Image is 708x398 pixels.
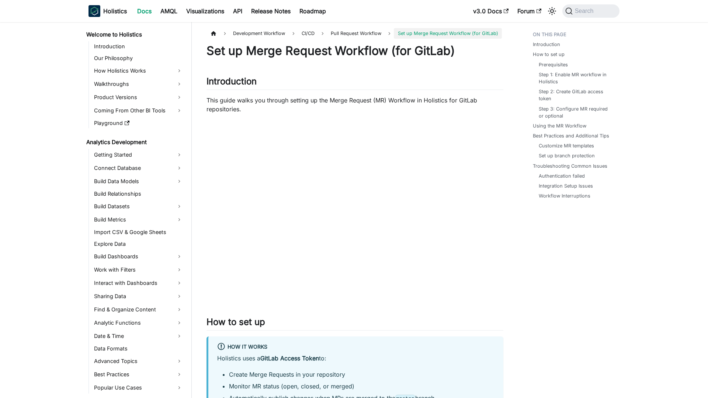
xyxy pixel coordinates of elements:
[92,369,185,380] a: Best Practices
[229,382,494,391] li: Monitor MR status (open, closed, or merged)
[92,41,185,52] a: Introduction
[533,132,609,139] a: Best Practices and Additional Tips
[92,78,185,90] a: Walkthroughs
[229,5,247,17] a: API
[539,182,593,189] a: Integration Setup Issues
[260,355,319,362] strong: GitLab Access Token
[92,105,185,116] a: Coming From Other BI Tools
[217,354,494,363] p: Holistics uses a to:
[103,7,127,15] b: Holistics
[81,22,192,398] nav: Docs sidebar
[247,5,295,17] a: Release Notes
[206,96,503,114] p: This guide walks you through setting up the Merge Request (MR) Workflow in Holistics for GitLab r...
[92,227,185,237] a: Import CSV & Google Sheets
[92,200,185,212] a: Build Datasets
[513,5,546,17] a: Forum
[84,137,185,147] a: Analytics Development
[533,51,565,58] a: How to set up
[331,31,381,36] span: Pull Request Workflow
[539,142,594,149] a: Customize MR templates
[92,175,185,187] a: Build Data Models
[546,5,558,17] button: Switch between dark and light mode (currently system mode)
[156,5,182,17] a: AMQL
[539,71,612,85] a: Step 1: Enable MR workflow in Holistics
[92,251,185,262] a: Build Dashboards
[206,28,221,39] a: Home page
[92,277,185,289] a: Interact with Dashboards
[539,61,568,68] a: Prerequisites
[229,28,289,39] span: Development Workflow
[92,162,185,174] a: Connect Database
[92,290,185,302] a: Sharing Data
[92,214,185,226] a: Build Metrics
[92,343,185,354] a: Data Formats
[533,41,560,48] a: Introduction
[295,5,330,17] a: Roadmap
[92,382,185,394] a: Popular Use Cases
[92,239,185,249] a: Explore Data
[533,122,586,129] a: Using the MR Workflow
[92,355,185,367] a: Advanced Topics
[562,4,619,18] button: Search (Command+K)
[298,28,318,39] span: CI/CD
[88,5,100,17] img: Holistics
[88,5,127,17] a: HolisticsHolisticsHolistics
[206,121,503,299] iframe: YouTube video player
[84,29,185,40] a: Welcome to Holistics
[394,28,502,39] span: Set up Merge Request Workflow (for GitLab)
[92,65,185,77] a: How Holistics Works
[92,53,185,63] a: Our Philosophy
[92,189,185,199] a: Build Relationships
[229,370,494,379] li: Create Merge Requests in your repository
[206,76,503,90] h2: Introduction
[539,105,612,119] a: Step 3: Configure MR required or optional
[327,28,385,39] a: Pull Request Workflow
[539,152,595,159] a: Set up branch protection
[92,317,185,329] a: Analytic Functions
[573,8,598,14] span: Search
[133,5,156,17] a: Docs
[469,5,513,17] a: v3.0 Docs
[92,91,185,103] a: Product Versions
[206,43,503,58] h1: Set up Merge Request Workflow (for GitLab)
[92,264,185,276] a: Work with Filters
[206,28,503,39] nav: Breadcrumbs
[92,118,185,128] a: Playground
[539,172,585,179] a: Authentication failed
[217,342,494,352] div: How it works
[182,5,229,17] a: Visualizations
[539,88,612,102] a: Step 2: Create GitLab access token
[206,317,503,331] h2: How to set up
[539,192,590,199] a: Workflow Interruptions
[92,330,185,342] a: Date & Time
[92,304,185,315] a: Find & Organize Content
[92,149,185,161] a: Getting Started
[533,163,607,170] a: Troubleshooting Common Issues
